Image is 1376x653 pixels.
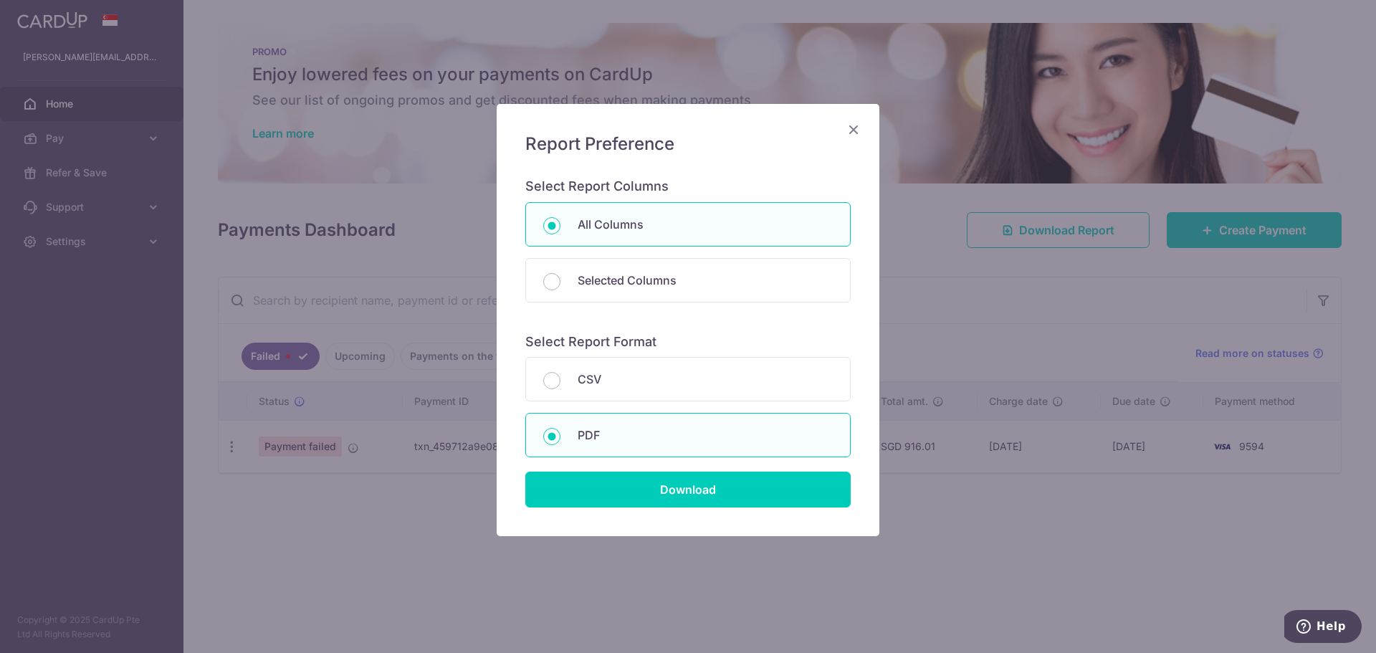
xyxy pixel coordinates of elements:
[578,426,833,444] p: PDF
[578,216,833,233] p: All Columns
[1284,610,1362,646] iframe: Opens a widget where you can find more information
[578,371,833,388] p: CSV
[525,133,851,156] h5: Report Preference
[525,472,851,507] input: Download
[578,272,833,289] p: Selected Columns
[525,334,851,351] h6: Select Report Format
[525,178,851,195] h6: Select Report Columns
[845,121,862,138] button: Close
